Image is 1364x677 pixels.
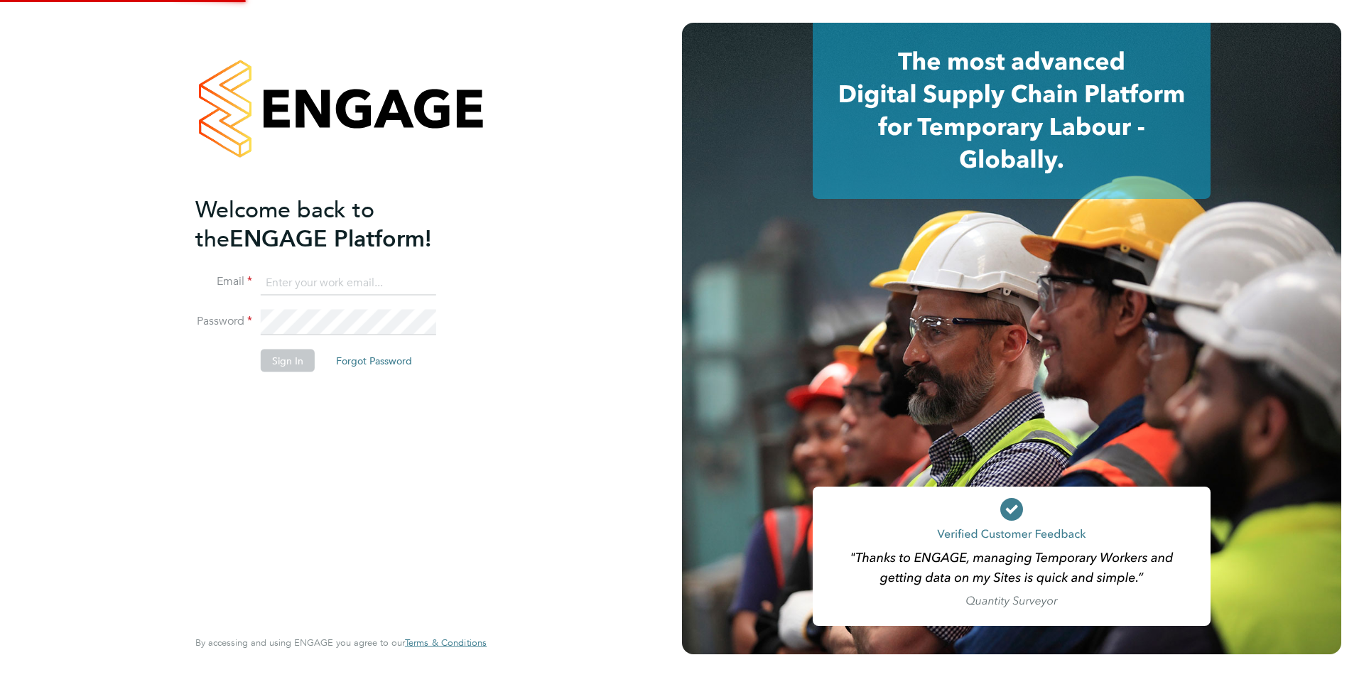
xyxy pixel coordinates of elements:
label: Email [195,274,252,289]
span: Terms & Conditions [405,637,487,649]
span: By accessing and using ENGAGE you agree to our [195,637,487,649]
button: Sign In [261,350,315,372]
button: Forgot Password [325,350,423,372]
h2: ENGAGE Platform! [195,195,472,253]
label: Password [195,314,252,329]
input: Enter your work email... [261,270,436,296]
span: Welcome back to the [195,195,374,252]
a: Terms & Conditions [405,637,487,649]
